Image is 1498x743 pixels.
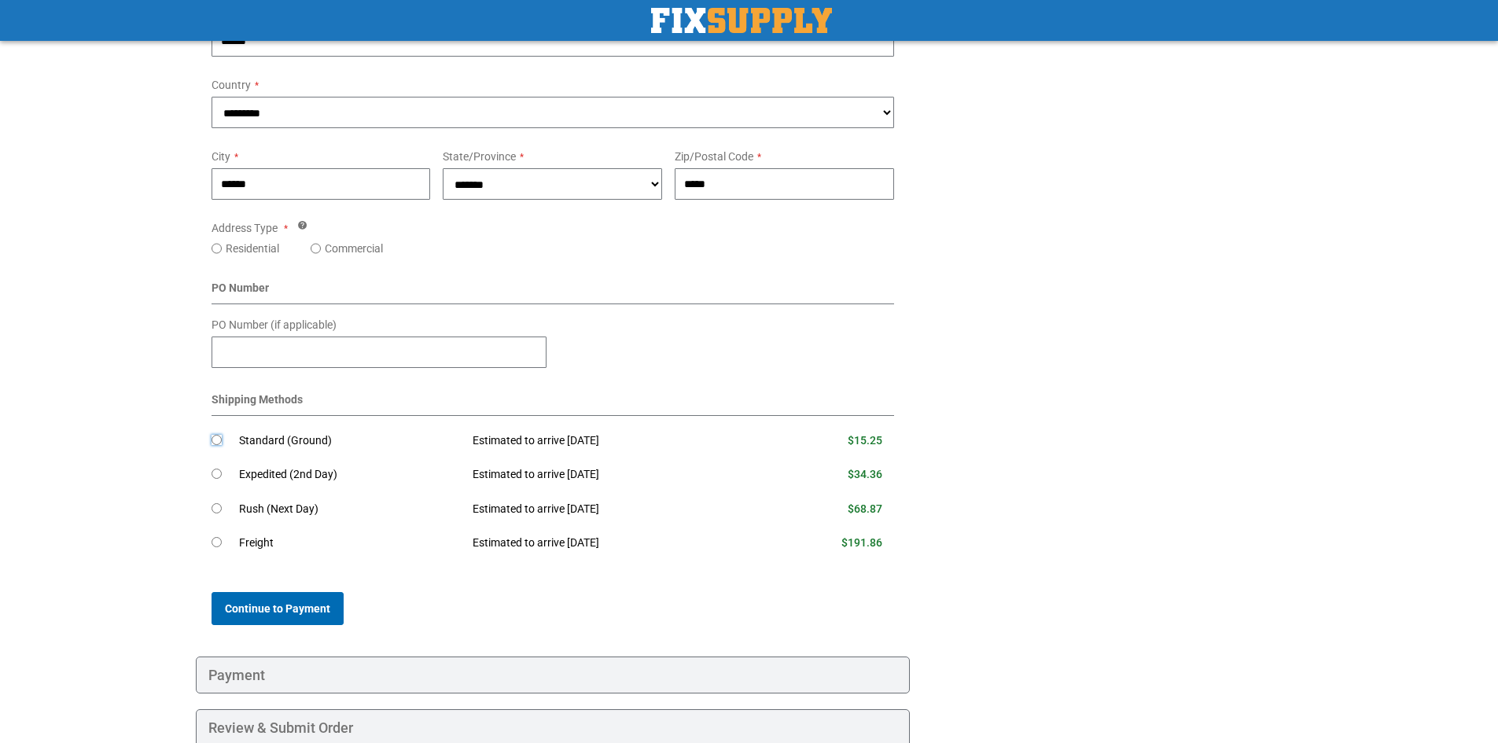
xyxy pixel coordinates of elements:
img: Fix Industrial Supply [651,8,832,33]
span: $68.87 [848,502,882,515]
div: Payment [196,657,911,694]
td: Expedited (2nd Day) [239,458,462,492]
span: $34.36 [848,468,882,480]
span: City [212,150,230,163]
span: $191.86 [841,536,882,549]
span: Country [212,79,251,91]
button: Continue to Payment [212,592,344,625]
span: Address Type [212,222,278,234]
span: Continue to Payment [225,602,330,615]
td: Estimated to arrive [DATE] [461,424,764,458]
label: Residential [226,241,279,256]
td: Standard (Ground) [239,424,462,458]
div: PO Number [212,280,895,304]
span: PO Number (if applicable) [212,318,337,331]
span: $15.25 [848,434,882,447]
td: Freight [239,526,462,561]
td: Rush (Next Day) [239,492,462,527]
td: Estimated to arrive [DATE] [461,458,764,492]
a: store logo [651,8,832,33]
span: Zip/Postal Code [675,150,753,163]
span: State/Province [443,150,516,163]
label: Commercial [325,241,383,256]
td: Estimated to arrive [DATE] [461,526,764,561]
td: Estimated to arrive [DATE] [461,492,764,527]
div: Shipping Methods [212,392,895,416]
